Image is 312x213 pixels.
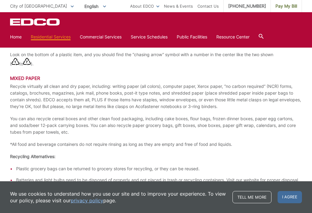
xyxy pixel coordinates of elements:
a: Service Schedules [131,34,168,40]
span: English [80,1,111,11]
a: Residential Services [31,34,71,40]
img: Recycling Code 1 [12,58,19,65]
span: City of [GEOGRAPHIC_DATA] [10,3,67,9]
li: Plastic grocery bags can be returned to grocery stores for recycling, or they can be reused. [16,165,302,172]
a: About EDCO [130,3,159,9]
p: *All food and beverage containers do not require rinsing as long as they are empty and free of fo... [10,141,302,148]
a: Home [10,34,22,40]
strong: Recycling Alternatives: [10,154,55,159]
a: Public Facilities [177,34,207,40]
img: Recycling Code 7 [23,58,31,65]
a: Commercial Services [80,34,122,40]
p: Look on the bottom of a plastic item, and you should find the “chasing arrow” symbol with a numbe... [10,51,302,67]
a: News & Events [164,3,193,9]
p: Recycle virtually all clean and dry paper, including: writing paper (all colors), computer paper,... [10,83,302,110]
li: Batteries and light bulbs need to be disposed of properly and not placed in trash or recycling co... [16,177,302,190]
a: Contact Us [197,3,219,9]
h3: Mixed Paper [10,76,302,81]
a: EDCD logo. Return to the homepage. [10,18,61,26]
p: You can also recycle cereal boxes and other clean food packaging, including cake boxes, flour bag... [10,115,302,135]
span: Pay My Bill [275,3,297,9]
a: privacy policy [71,197,103,204]
p: We use cookies to understand how you use our site and to improve your experience. To view our pol... [10,190,226,204]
